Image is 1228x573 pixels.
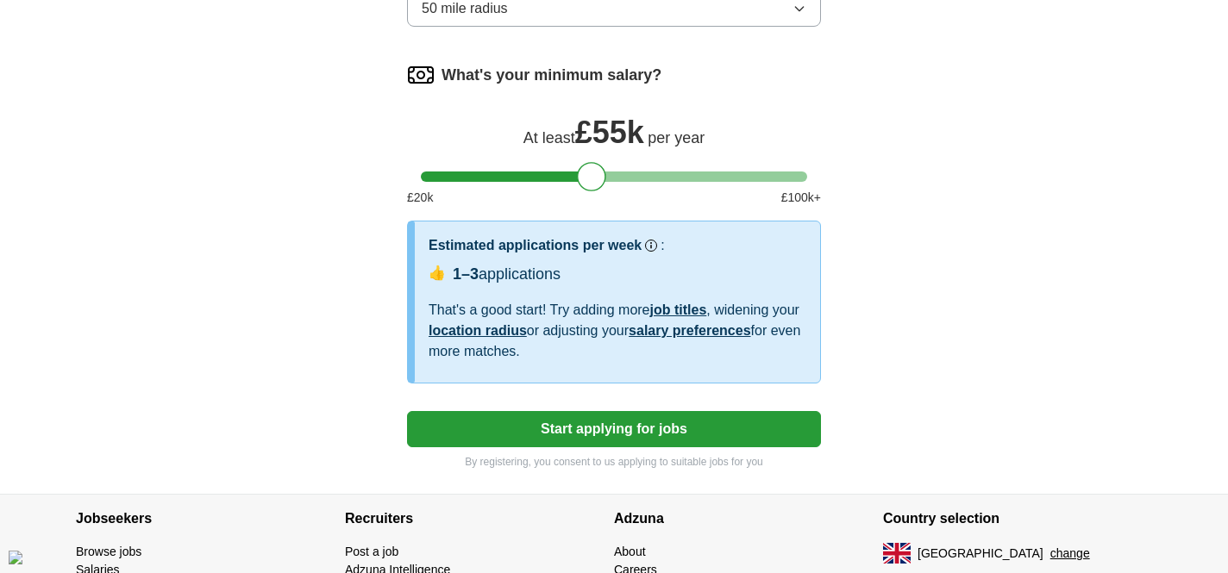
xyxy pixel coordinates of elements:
span: £ 20 k [407,189,433,207]
span: £ 55k [575,115,644,150]
a: location radius [429,323,527,338]
img: salary.png [407,61,435,89]
span: per year [648,129,705,146]
a: job titles [650,302,707,317]
span: 👍 [429,263,446,283]
button: change [1050,545,1090,563]
span: At least [523,129,575,146]
a: Browse jobs [76,545,141,558]
label: What's your minimum salary? [442,64,661,87]
img: UK flag [883,543,911,564]
a: Post a job [345,545,398,558]
h3: : [661,235,664,256]
a: About [614,545,646,558]
button: Start applying for jobs [407,411,821,447]
img: Cookie%20settings [9,551,22,564]
h4: Country selection [883,495,1152,543]
div: Cookie consent button [9,551,22,564]
div: That's a good start! Try adding more , widening your or adjusting your for even more matches. [429,300,806,362]
span: [GEOGRAPHIC_DATA] [918,545,1043,563]
p: By registering, you consent to us applying to suitable jobs for you [407,454,821,470]
h3: Estimated applications per week [429,235,642,256]
span: 1–3 [453,265,479,283]
a: salary preferences [629,323,750,338]
div: applications [453,263,561,286]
